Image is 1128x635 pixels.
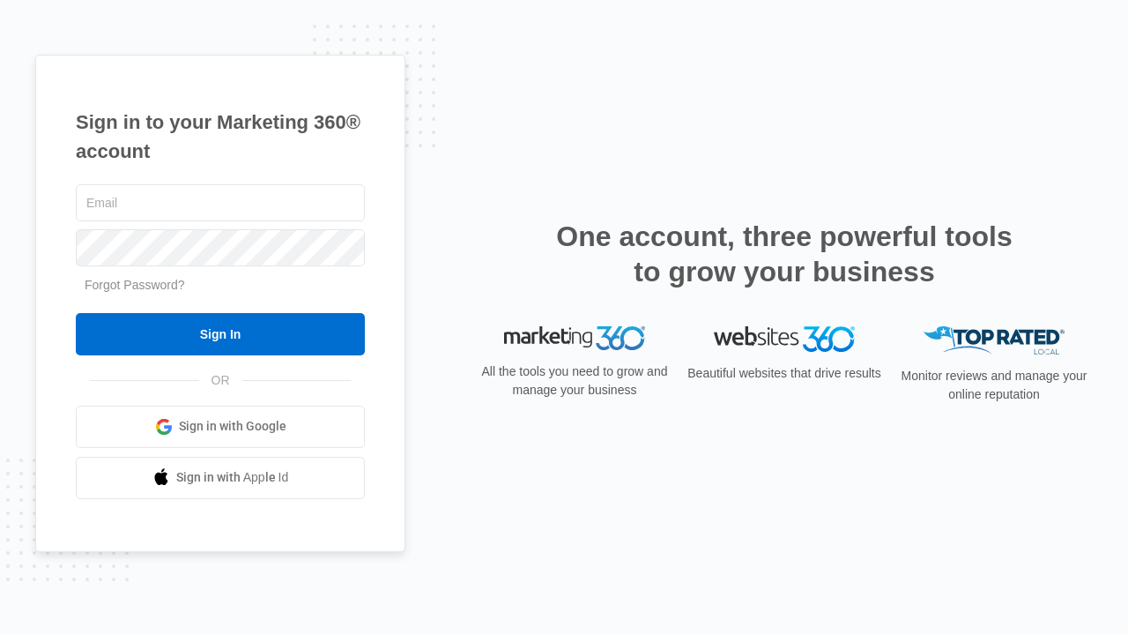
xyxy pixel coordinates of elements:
[76,313,365,355] input: Sign In
[551,219,1018,289] h2: One account, three powerful tools to grow your business
[76,184,365,221] input: Email
[76,457,365,499] a: Sign in with Apple Id
[476,362,673,400] p: All the tools you need to grow and manage your business
[504,326,645,351] img: Marketing 360
[76,108,365,166] h1: Sign in to your Marketing 360® account
[895,367,1093,404] p: Monitor reviews and manage your online reputation
[76,406,365,448] a: Sign in with Google
[199,371,242,390] span: OR
[924,326,1065,355] img: Top Rated Local
[686,364,883,383] p: Beautiful websites that drive results
[85,278,185,292] a: Forgot Password?
[176,468,289,487] span: Sign in with Apple Id
[179,417,286,436] span: Sign in with Google
[714,326,855,352] img: Websites 360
